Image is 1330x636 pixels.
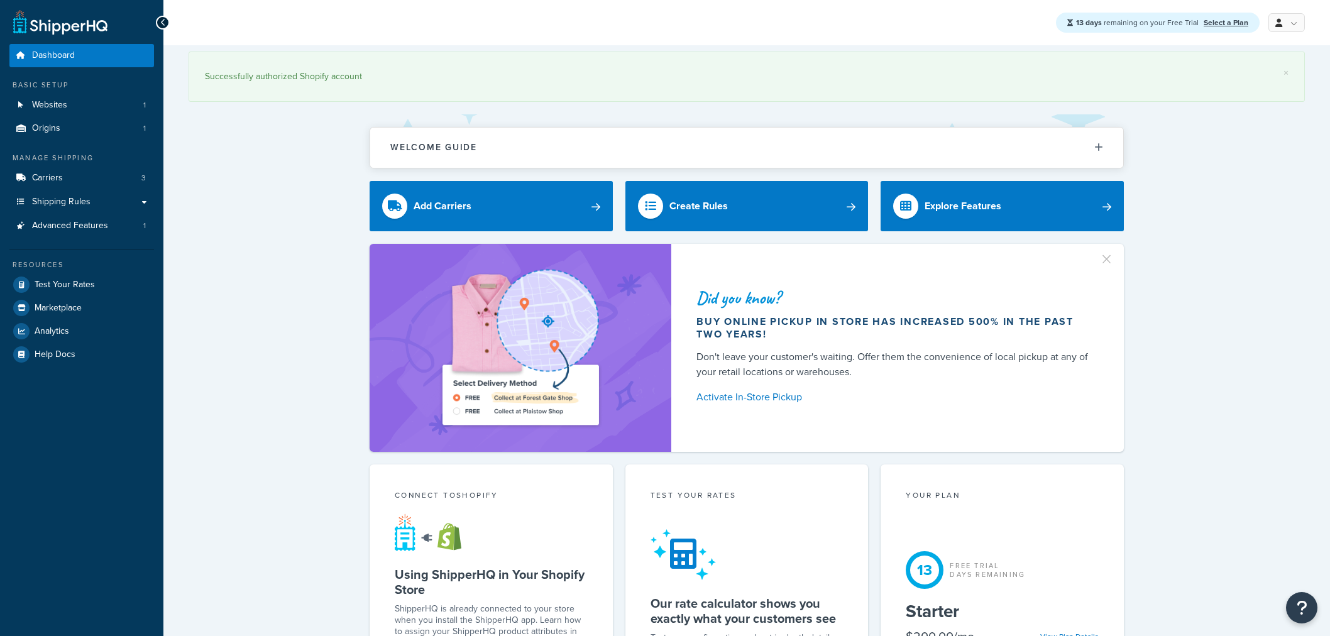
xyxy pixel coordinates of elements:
span: 3 [141,173,146,184]
div: Create Rules [669,197,728,215]
a: Origins1 [9,117,154,140]
span: 1 [143,123,146,134]
img: connect-shq-shopify-9b9a8c5a.svg [395,513,473,551]
span: Marketplace [35,303,82,314]
div: Resources [9,260,154,270]
div: Your Plan [906,490,1099,504]
div: Test your rates [651,490,844,504]
div: Connect to Shopify [395,490,588,504]
span: 1 [143,221,146,231]
a: Carriers3 [9,167,154,190]
span: Test Your Rates [35,280,95,290]
span: Analytics [35,326,69,337]
a: Dashboard [9,44,154,67]
li: Websites [9,94,154,117]
div: 13 [906,551,943,589]
span: Help Docs [35,349,75,360]
div: Free Trial Days Remaining [950,561,1025,579]
span: Dashboard [32,50,75,61]
li: Advanced Features [9,214,154,238]
button: Open Resource Center [1286,592,1317,623]
span: Shipping Rules [32,197,91,207]
span: Carriers [32,173,63,184]
div: Manage Shipping [9,153,154,163]
div: Did you know? [696,289,1094,307]
a: Select a Plan [1204,17,1248,28]
h2: Welcome Guide [390,143,477,152]
span: remaining on your Free Trial [1076,17,1201,28]
a: Websites1 [9,94,154,117]
h5: Using ShipperHQ in Your Shopify Store [395,567,588,597]
div: Explore Features [925,197,1001,215]
strong: 13 days [1076,17,1102,28]
div: Successfully authorized Shopify account [205,68,1289,85]
a: Test Your Rates [9,273,154,296]
h5: Our rate calculator shows you exactly what your customers see [651,596,844,626]
a: Add Carriers [370,181,613,231]
div: Buy online pickup in store has increased 500% in the past two years! [696,315,1094,341]
a: Explore Features [881,181,1124,231]
div: Basic Setup [9,80,154,90]
li: Carriers [9,167,154,190]
span: Advanced Features [32,221,108,231]
div: Don't leave your customer's waiting. Offer them the convenience of local pickup at any of your re... [696,349,1094,380]
a: Help Docs [9,343,154,366]
span: Origins [32,123,60,134]
span: 1 [143,100,146,111]
h5: Starter [906,601,1099,622]
a: Analytics [9,320,154,343]
a: Create Rules [625,181,869,231]
div: Add Carriers [414,197,471,215]
a: Shipping Rules [9,190,154,214]
a: × [1283,68,1289,78]
button: Welcome Guide [370,128,1123,167]
li: Origins [9,117,154,140]
a: Marketplace [9,297,154,319]
span: Websites [32,100,67,111]
a: Advanced Features1 [9,214,154,238]
img: ad-shirt-map-b0359fc47e01cab431d101c4b569394f6a03f54285957d908178d52f29eb9668.png [407,263,634,434]
a: Activate In-Store Pickup [696,388,1094,406]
